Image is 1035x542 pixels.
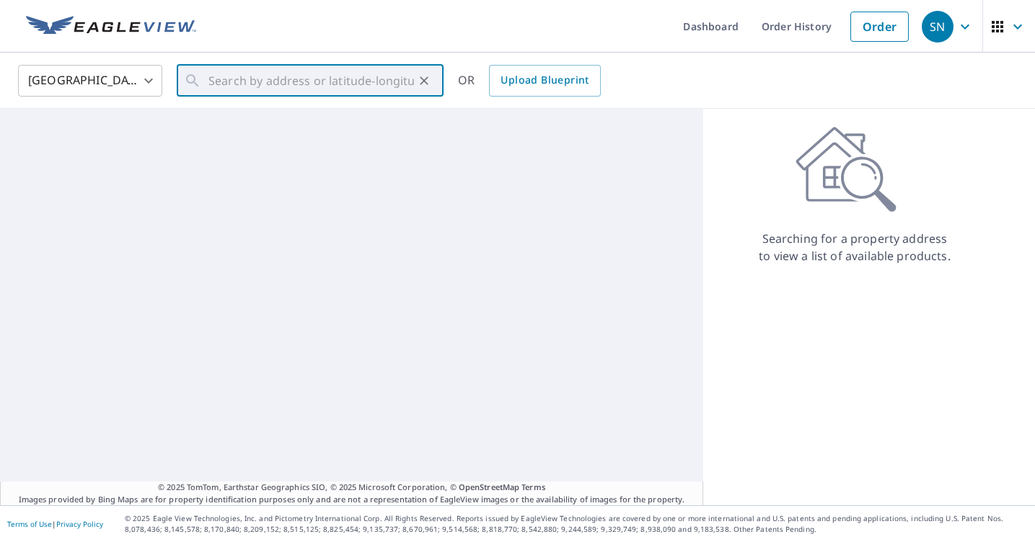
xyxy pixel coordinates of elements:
p: © 2025 Eagle View Technologies, Inc. and Pictometry International Corp. All Rights Reserved. Repo... [125,513,1028,535]
div: SN [922,11,953,43]
a: Terms of Use [7,519,52,529]
span: Upload Blueprint [501,71,589,89]
input: Search by address or latitude-longitude [208,61,414,101]
span: © 2025 TomTom, Earthstar Geographics SIO, © 2025 Microsoft Corporation, © [158,481,545,494]
div: [GEOGRAPHIC_DATA] [18,61,162,101]
button: Clear [414,71,434,91]
img: EV Logo [26,16,196,37]
a: Privacy Policy [56,519,103,529]
p: | [7,520,103,528]
a: Upload Blueprint [489,65,600,97]
a: Order [850,12,909,42]
a: OpenStreetMap [459,481,519,492]
p: Searching for a property address to view a list of available products. [758,230,951,265]
a: Terms [521,481,545,492]
div: OR [458,65,601,97]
